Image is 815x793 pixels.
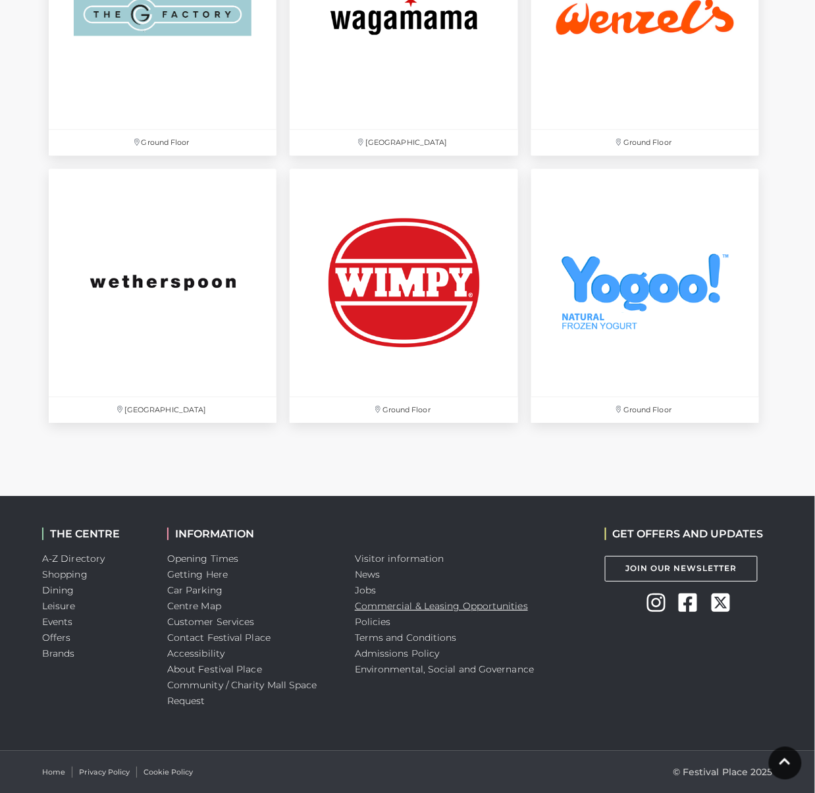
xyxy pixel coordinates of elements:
[355,632,457,643] a: Terms and Conditions
[167,616,255,628] a: Customer Services
[283,162,524,429] a: Ground Floor
[673,764,773,780] p: © Festival Place 2025
[167,553,238,564] a: Opening Times
[42,600,76,612] a: Leisure
[42,162,283,429] a: [GEOGRAPHIC_DATA]
[531,130,759,155] p: Ground Floor
[290,130,517,155] p: [GEOGRAPHIC_DATA]
[167,632,271,643] a: Contact Festival Place
[355,600,528,612] a: Commercial & Leasing Opportunities
[355,616,391,628] a: Policies
[167,568,228,580] a: Getting Here
[42,528,147,540] h2: THE CENTRE
[42,632,71,643] a: Offers
[42,584,74,596] a: Dining
[42,553,105,564] a: A-Z Directory
[531,397,759,423] p: Ground Floor
[167,679,317,707] a: Community / Charity Mall Space Request
[167,528,335,540] h2: INFORMATION
[355,584,376,596] a: Jobs
[525,162,766,429] a: Yogoo at Festival Place Ground Floor
[355,647,440,659] a: Admissions Policy
[167,647,224,659] a: Accessibility
[42,568,88,580] a: Shopping
[355,663,534,675] a: Environmental, Social and Governance
[531,169,759,396] img: Yogoo at Festival Place
[79,767,130,778] a: Privacy Policy
[290,397,517,423] p: Ground Floor
[605,528,764,540] h2: GET OFFERS AND UPDATES
[49,130,276,155] p: Ground Floor
[167,584,223,596] a: Car Parking
[144,767,193,778] a: Cookie Policy
[167,663,262,675] a: About Festival Place
[167,600,221,612] a: Centre Map
[605,556,758,582] a: Join Our Newsletter
[42,616,73,628] a: Events
[42,647,75,659] a: Brands
[355,553,444,564] a: Visitor information
[49,397,276,423] p: [GEOGRAPHIC_DATA]
[42,767,65,778] a: Home
[355,568,380,580] a: News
